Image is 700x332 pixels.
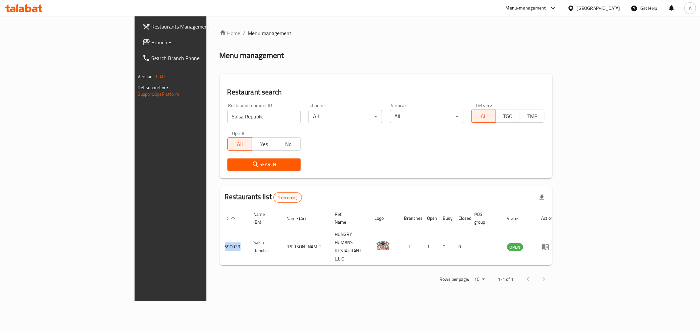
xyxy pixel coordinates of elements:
[152,23,246,31] span: Restaurants Management
[496,110,520,123] button: TGO
[252,137,276,151] button: Yes
[276,137,301,151] button: No
[220,50,284,61] h2: Menu management
[248,29,292,37] span: Menu management
[476,103,492,108] label: Delivery
[375,237,391,254] img: Salsa Republic
[472,275,487,284] div: Rows per page:
[220,208,559,265] table: enhanced table
[233,160,296,169] span: Search
[137,19,251,34] a: Restaurants Management
[536,208,559,228] th: Action
[474,112,493,121] span: All
[273,192,302,203] div: Total records count
[390,110,463,123] div: All
[335,210,362,226] span: Ref. Name
[506,4,546,12] div: Menu-management
[370,208,399,228] th: Logo
[507,215,528,222] span: Status
[399,208,422,228] th: Branches
[308,110,382,123] div: All
[541,243,554,251] div: Menu
[227,110,301,123] input: Search for restaurant name or ID..
[422,208,438,228] th: Open
[475,210,494,226] span: POS group
[577,5,620,12] div: [GEOGRAPHIC_DATA]
[498,275,514,283] p: 1-1 of 1
[523,112,542,121] span: TMP
[439,275,469,283] p: Rows per page:
[438,228,454,265] td: 0
[520,110,544,123] button: TMP
[152,54,246,62] span: Search Branch Phone
[232,131,244,135] label: Upsell
[230,139,249,149] span: All
[438,208,454,228] th: Busy
[507,243,523,251] span: OPEN
[287,215,315,222] span: Name (Ar)
[454,228,469,265] td: 0
[254,210,274,226] span: Name (En)
[227,87,545,97] h2: Restaurant search
[138,72,154,81] span: Version:
[422,228,438,265] td: 1
[225,192,302,203] h2: Restaurants list
[399,228,422,265] td: 1
[138,90,180,98] a: Support.OpsPlatform
[152,38,246,46] span: Branches
[689,5,691,12] span: A
[137,34,251,50] a: Branches
[225,215,237,222] span: ID
[220,29,553,37] nav: breadcrumb
[227,137,252,151] button: All
[138,83,168,92] span: Get support on:
[498,112,518,121] span: TGO
[274,195,302,201] span: 1 record(s)
[255,139,274,149] span: Yes
[279,139,298,149] span: No
[330,228,370,265] td: HUNGRY HUMANS RESTAURANT L.L.C
[227,158,301,171] button: Search
[248,228,282,265] td: Salsa Republic
[155,72,165,81] span: 1.0.0
[282,228,330,265] td: [PERSON_NAME]
[534,190,550,205] div: Export file
[137,50,251,66] a: Search Branch Phone
[471,110,496,123] button: All
[454,208,469,228] th: Closed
